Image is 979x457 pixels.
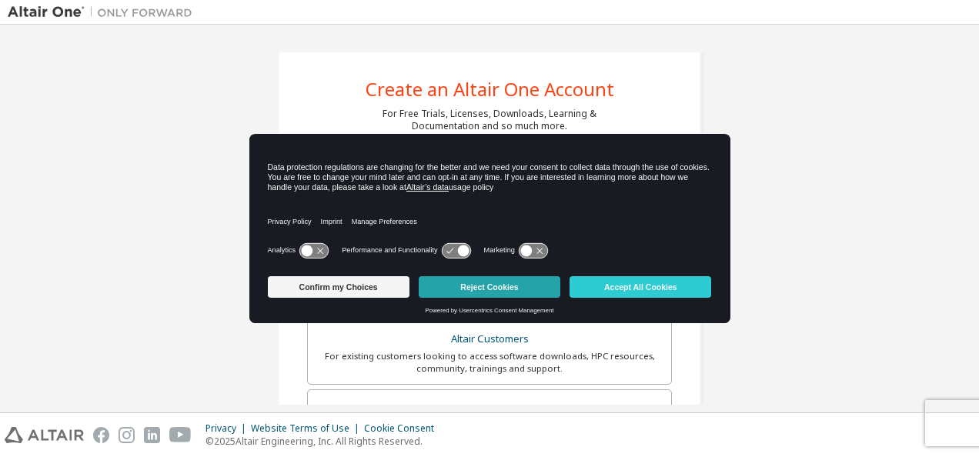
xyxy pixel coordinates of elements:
img: instagram.svg [119,427,135,443]
p: © 2025 Altair Engineering, Inc. All Rights Reserved. [205,435,443,448]
div: Altair Customers [317,329,662,350]
div: For existing customers looking to access software downloads, HPC resources, community, trainings ... [317,350,662,375]
img: linkedin.svg [144,427,160,443]
div: Website Terms of Use [251,422,364,435]
div: Privacy [205,422,251,435]
div: Students [317,399,662,421]
img: altair_logo.svg [5,427,84,443]
div: Cookie Consent [364,422,443,435]
div: For Free Trials, Licenses, Downloads, Learning & Documentation and so much more. [383,108,596,132]
div: Create an Altair One Account [366,80,614,98]
img: Altair One [8,5,200,20]
img: facebook.svg [93,427,109,443]
img: youtube.svg [169,427,192,443]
